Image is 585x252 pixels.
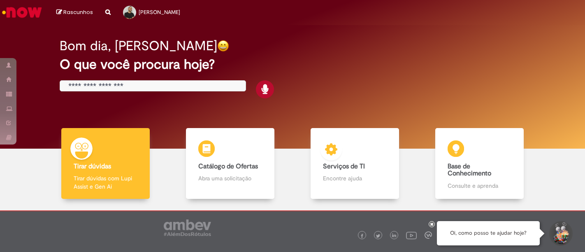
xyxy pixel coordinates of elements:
[437,221,540,245] div: Oi, como posso te ajudar hoje?
[448,162,491,178] b: Base de Conhecimento
[168,128,292,199] a: Catálogo de Ofertas Abra uma solicitação
[60,57,525,72] h2: O que você procura hoje?
[164,219,211,236] img: logo_footer_ambev_rotulo_gray.png
[425,231,432,239] img: logo_footer_workplace.png
[60,39,217,53] h2: Bom dia, [PERSON_NAME]
[56,9,93,16] a: Rascunhos
[292,128,417,199] a: Serviços de TI Encontre ajuda
[406,230,417,240] img: logo_footer_youtube.png
[198,162,258,170] b: Catálogo de Ofertas
[323,174,386,182] p: Encontre ajuda
[323,162,365,170] b: Serviços de TI
[217,40,229,52] img: happy-face.png
[43,128,168,199] a: Tirar dúvidas Tirar dúvidas com Lupi Assist e Gen Ai
[74,174,137,191] p: Tirar dúvidas com Lupi Assist e Gen Ai
[74,162,111,170] b: Tirar dúvidas
[392,233,396,238] img: logo_footer_linkedin.png
[548,221,573,246] button: Iniciar Conversa de Suporte
[360,234,364,238] img: logo_footer_facebook.png
[448,182,511,190] p: Consulte e aprenda
[1,4,43,21] img: ServiceNow
[139,9,180,16] span: [PERSON_NAME]
[417,128,542,199] a: Base de Conhecimento Consulte e aprenda
[63,8,93,16] span: Rascunhos
[198,174,262,182] p: Abra uma solicitação
[376,234,380,238] img: logo_footer_twitter.png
